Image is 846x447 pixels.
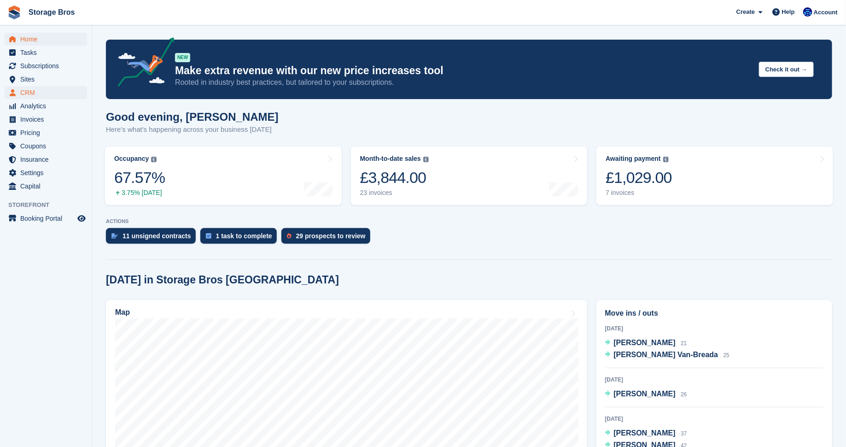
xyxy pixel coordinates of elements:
a: [PERSON_NAME] Van-Breada 25 [605,349,730,361]
p: Rooted in industry best practices, but tailored to your subscriptions. [175,77,752,88]
a: Occupancy 67.57% 3.75% [DATE] [105,147,342,205]
div: 3.75% [DATE] [114,189,165,197]
span: Invoices [20,113,76,126]
span: [PERSON_NAME] [614,390,676,398]
span: Analytics [20,100,76,112]
a: Preview store [76,213,87,224]
div: 1 task to complete [216,232,272,240]
span: 25 [723,352,729,359]
p: Make extra revenue with our new price increases tool [175,64,752,77]
a: menu [5,59,87,72]
div: 67.57% [114,168,165,187]
img: stora-icon-8386f47178a22dfd0bd8f6a31ec36ba5ce8667c1dd55bd0f319d3a0aa187defe.svg [7,6,21,19]
a: menu [5,166,87,179]
span: Sites [20,73,76,86]
img: Jamie O’Mara [803,7,812,17]
div: NEW [175,53,190,62]
a: menu [5,100,87,112]
span: 26 [681,391,687,398]
a: menu [5,212,87,225]
a: [PERSON_NAME] 37 [605,428,687,440]
div: [DATE] [605,324,823,333]
div: 7 invoices [606,189,672,197]
div: 29 prospects to review [296,232,366,240]
span: Subscriptions [20,59,76,72]
a: Awaiting payment £1,029.00 7 invoices [596,147,833,205]
button: Check it out → [759,62,814,77]
span: Coupons [20,140,76,153]
h2: [DATE] in Storage Bros [GEOGRAPHIC_DATA] [106,274,339,286]
span: Pricing [20,126,76,139]
span: Home [20,33,76,46]
a: Month-to-date sales £3,844.00 23 invoices [351,147,588,205]
img: icon-info-grey-7440780725fd019a000dd9b08b2336e03edf1995a4989e88bcd33f0948082b44.svg [663,157,669,162]
h2: Map [115,308,130,317]
a: menu [5,73,87,86]
span: 37 [681,430,687,437]
div: Month-to-date sales [360,155,421,163]
span: [PERSON_NAME] [614,339,676,347]
a: [PERSON_NAME] 26 [605,388,687,400]
div: Awaiting payment [606,155,661,163]
a: 29 prospects to review [281,228,375,248]
a: [PERSON_NAME] 21 [605,337,687,349]
a: 11 unsigned contracts [106,228,200,248]
img: task-75834270c22a3079a89374b754ae025e5fb1db73e45f91037f5363f120a921f8.svg [206,233,211,239]
span: Storefront [8,200,92,210]
p: ACTIONS [106,218,832,224]
a: 1 task to complete [200,228,281,248]
p: Here's what's happening across your business [DATE] [106,124,279,135]
div: [DATE] [605,376,823,384]
span: 21 [681,340,687,347]
span: CRM [20,86,76,99]
div: £1,029.00 [606,168,672,187]
a: menu [5,126,87,139]
span: Help [782,7,795,17]
a: menu [5,140,87,153]
div: 23 invoices [360,189,429,197]
span: [PERSON_NAME] [614,429,676,437]
a: Storage Bros [25,5,78,20]
a: menu [5,46,87,59]
div: 11 unsigned contracts [123,232,191,240]
h2: Move ins / outs [605,308,823,319]
span: Capital [20,180,76,193]
img: contract_signature_icon-13c848040528278c33f63329250d36e43548de30e8caae1d1a13099fd9432cc5.svg [111,233,118,239]
div: Occupancy [114,155,149,163]
span: Insurance [20,153,76,166]
span: Create [736,7,755,17]
a: menu [5,180,87,193]
div: [DATE] [605,415,823,423]
span: Account [814,8,838,17]
img: price-adjustments-announcement-icon-8257ccfd72463d97f412b2fc003d46551f7dbcb40ab6d574587a9cd5c0d94... [110,37,175,90]
div: £3,844.00 [360,168,429,187]
h1: Good evening, [PERSON_NAME] [106,111,279,123]
span: Settings [20,166,76,179]
span: Tasks [20,46,76,59]
a: menu [5,113,87,126]
a: menu [5,153,87,166]
span: [PERSON_NAME] Van-Breada [614,351,718,359]
img: prospect-51fa495bee0391a8d652442698ab0144808aea92771e9ea1ae160a38d050c398.svg [287,233,292,239]
span: Booking Portal [20,212,76,225]
img: icon-info-grey-7440780725fd019a000dd9b08b2336e03edf1995a4989e88bcd33f0948082b44.svg [423,157,429,162]
img: icon-info-grey-7440780725fd019a000dd9b08b2336e03edf1995a4989e88bcd33f0948082b44.svg [151,157,157,162]
a: menu [5,86,87,99]
a: menu [5,33,87,46]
